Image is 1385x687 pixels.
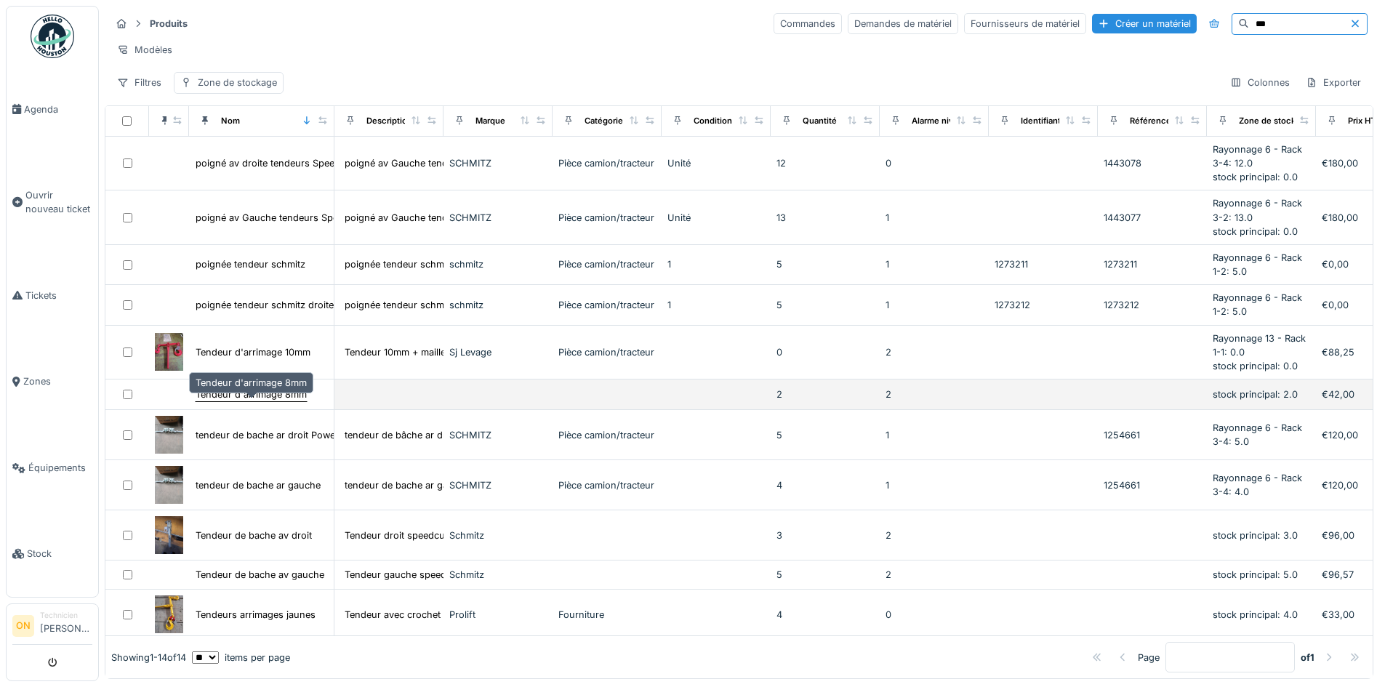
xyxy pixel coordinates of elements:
[1104,156,1201,170] div: 1443078
[1213,172,1298,182] span: stock principal: 0.0
[449,156,547,170] div: SCHMITZ
[558,298,656,312] div: Pièce camion/tracteur
[196,345,310,359] div: Tendeur d'arrimage 10mm
[366,115,412,127] div: Description
[886,478,983,492] div: 1
[40,610,92,641] li: [PERSON_NAME]
[776,211,874,225] div: 13
[449,529,547,542] div: Schmitz
[776,257,874,271] div: 5
[1213,252,1302,277] span: Rayonnage 6 - Rack 1-2: 5.0
[196,568,324,582] div: Tendeur de bache av gauche
[196,529,312,542] div: Tendeur de bache av droit
[558,478,656,492] div: Pièce camion/tracteur
[7,66,98,153] a: Agenda
[1130,115,1225,127] div: Référence constructeur
[196,387,307,401] div: Tendeur d'arrimage 8mm
[585,115,623,127] div: Catégorie
[558,156,656,170] div: Pièce camion/tracteur
[886,156,983,170] div: 0
[155,516,183,554] img: Tendeur de bache av droit
[449,478,547,492] div: SCHMITZ
[23,374,92,388] span: Zones
[886,568,983,582] div: 2
[196,156,379,170] div: poigné av droite tendeurs Speed curtains
[1213,389,1298,400] span: stock principal: 2.0
[776,298,874,312] div: 5
[155,466,183,504] img: tendeur de bache ar gauche
[196,298,334,312] div: poignée tendeur schmitz droite
[196,608,316,622] div: Tendeurs arrimages jaunes
[558,428,656,442] div: Pièce camion/tracteur
[558,345,656,359] div: Pièce camion/tracteur
[27,547,92,561] span: Stock
[1104,257,1201,271] div: 1273211
[886,345,983,359] div: 2
[886,387,983,401] div: 2
[25,289,92,302] span: Tickets
[196,428,369,442] div: tendeur de bache ar droit Powercurtain
[912,115,984,127] div: Alarme niveau bas
[1239,115,1310,127] div: Zone de stockage
[1104,211,1201,225] div: 1443077
[24,103,92,116] span: Agenda
[221,115,240,127] div: Nom
[1213,292,1302,317] span: Rayonnage 6 - Rack 1-2: 5.0
[886,608,983,622] div: 0
[345,298,503,312] div: poignée tendeur schmitz noir droite
[886,211,983,225] div: 1
[192,651,290,664] div: items per page
[25,188,92,216] span: Ouvrir nouveau ticket
[886,529,983,542] div: 2
[155,333,183,371] img: Tendeur d'arrimage 10mm
[776,428,874,442] div: 5
[7,511,98,598] a: Stock
[1104,428,1201,442] div: 1254661
[667,211,765,225] div: Unité
[7,252,98,339] a: Tickets
[1213,609,1298,620] span: stock principal: 4.0
[144,17,193,31] strong: Produits
[1213,569,1298,580] span: stock principal: 5.0
[886,257,983,271] div: 1
[40,610,92,621] div: Technicien
[155,416,183,454] img: tendeur de bache ar droit Powercurtain
[111,651,186,664] div: Showing 1 - 14 of 14
[449,257,547,271] div: schmitz
[7,153,98,253] a: Ouvrir nouveau ticket
[345,156,537,170] div: poigné av Gauche tendeurs Speed curtains
[7,425,98,511] a: Équipements
[558,257,656,271] div: Pièce camion/tracteur
[1213,422,1302,447] span: Rayonnage 6 - Rack 3-4: 5.0
[345,257,510,271] div: poignée tendeur schmitz noir gauche
[1213,333,1306,358] span: Rayonnage 13 - Rack 1-1: 0.0
[558,211,656,225] div: Pièce camion/tracteur
[1224,72,1296,93] div: Colonnes
[12,610,92,645] a: ON Technicien[PERSON_NAME]
[995,257,1092,271] div: 1273211
[449,428,547,442] div: SCHMITZ
[345,428,518,442] div: tendeur de bâche ar droit Powercurtain
[1213,226,1298,237] span: stock principal: 0.0
[196,211,388,225] div: poigné av Gauche tendeurs Speed curtains
[1213,198,1302,222] span: Rayonnage 6 - Rack 3-2: 13.0
[1301,651,1314,664] strong: of 1
[995,298,1092,312] div: 1273212
[776,478,874,492] div: 4
[28,461,92,475] span: Équipements
[694,115,763,127] div: Conditionnement
[803,115,837,127] div: Quantité
[155,595,183,633] img: Tendeurs arrimages jaunes
[776,387,874,401] div: 2
[964,13,1086,34] div: Fournisseurs de matériel
[345,608,531,622] div: Tendeur avec crochet linguets - 6300DaN
[776,608,874,622] div: 4
[667,298,765,312] div: 1
[1092,14,1197,33] div: Créer un matériel
[1299,72,1368,93] div: Exporter
[111,39,179,60] div: Modèles
[776,568,874,582] div: 5
[31,15,74,58] img: Badge_color-CXgf-gQk.svg
[449,211,547,225] div: SCHMITZ
[848,13,958,34] div: Demandes de matériel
